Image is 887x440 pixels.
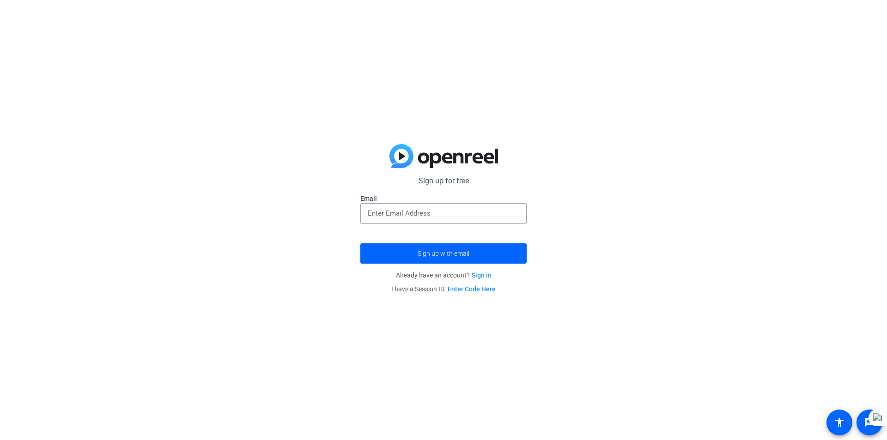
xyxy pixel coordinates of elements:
label: Email [360,194,527,203]
span: Already have an account? [396,271,492,279]
span: I have a Session ID. [391,285,496,293]
a: Sign in [472,271,492,279]
button: Sign up with email [360,243,527,264]
p: Sign up for free [360,175,527,187]
mat-icon: message [864,417,875,428]
img: blue-gradient.svg [389,144,498,168]
input: Enter Email Address [368,208,519,219]
mat-icon: accessibility [834,417,845,428]
a: Enter Code Here [448,285,496,293]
